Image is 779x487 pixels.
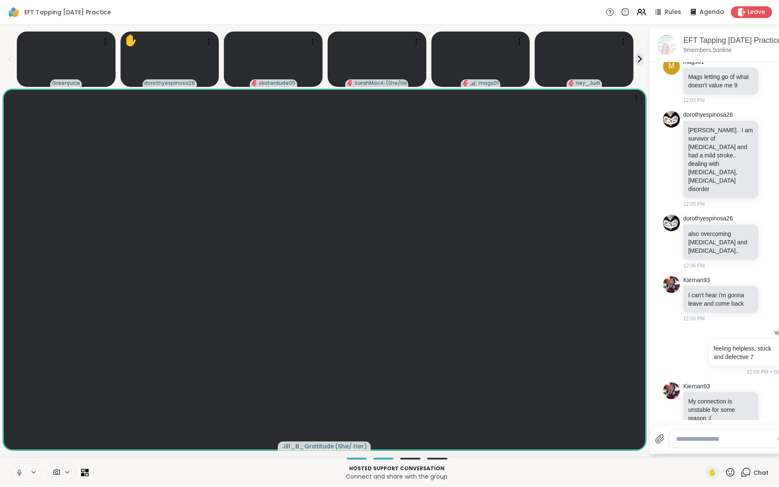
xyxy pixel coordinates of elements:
[576,80,600,86] span: Hey_Judi
[335,442,367,450] span: ( She/ Her )
[94,465,700,472] p: Hosted support conversation
[657,35,677,55] img: EFT Tapping Wednesday Practice, Oct 08
[94,472,700,481] p: Connect and share with the group
[771,368,772,376] span: •
[386,80,407,86] span: ( She/Her )
[479,80,499,86] span: mags01
[676,435,774,443] textarea: Type your message
[568,80,574,86] span: audio-muted
[684,276,711,285] a: Kiernan93
[463,80,468,86] span: audio-muted
[7,5,21,19] img: ShareWell Logomark
[282,442,334,450] span: Jill_B_Gratitude
[684,111,733,119] a: dorothyespinosa26
[689,73,754,89] p: Mags letting go of what doesn't value me 9
[52,80,80,86] span: Greenjuice
[689,397,754,422] p: My connection is unstable for some reason :(
[665,8,682,16] span: Rules
[124,32,137,49] div: ✋
[251,80,257,86] span: audio-muted
[144,80,195,86] span: dorothyespinosa26
[684,215,733,223] a: dorothyespinosa26
[355,80,385,86] span: SarahMac44
[700,8,724,16] span: Agenda
[747,368,769,376] span: 12:06 PM
[684,97,705,104] span: 12:03 PM
[668,60,675,72] span: m
[684,315,705,322] span: 12:06 PM
[663,382,680,399] img: https://sharewell-space-live.sfo3.digitaloceanspaces.com/user-generated/68274720-81bd-44ac-9e43-a...
[684,200,705,208] span: 12:05 PM
[684,382,711,391] a: Kiernan93
[684,46,732,55] p: 9 members, 9 online
[689,291,754,308] p: I can't hear i'm gonna leave and come back
[689,230,754,255] p: also overcoming [MEDICAL_DATA] and [MEDICAL_DATA]..
[689,126,754,193] p: [PERSON_NAME].. I am survivor of [MEDICAL_DATA] and had a mild stroke.. dealing with [MEDICAL_DAT...
[663,215,680,231] img: https://sharewell-space-live.sfo3.digitaloceanspaces.com/user-generated/0d4e8e7a-567c-4b30-a556-7...
[663,111,680,128] img: https://sharewell-space-live.sfo3.digitaloceanspaces.com/user-generated/0d4e8e7a-567c-4b30-a556-7...
[684,58,705,66] a: mags01
[754,469,769,477] span: Chat
[347,80,353,86] span: audio-muted
[24,8,111,16] span: EFT Tapping [DATE] Practice
[684,262,705,270] span: 12:06 PM
[748,8,766,16] span: Leave
[663,276,680,293] img: https://sharewell-space-live.sfo3.digitaloceanspaces.com/user-generated/68274720-81bd-44ac-9e43-a...
[708,468,717,478] span: ✋
[259,80,295,86] span: skaterdude05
